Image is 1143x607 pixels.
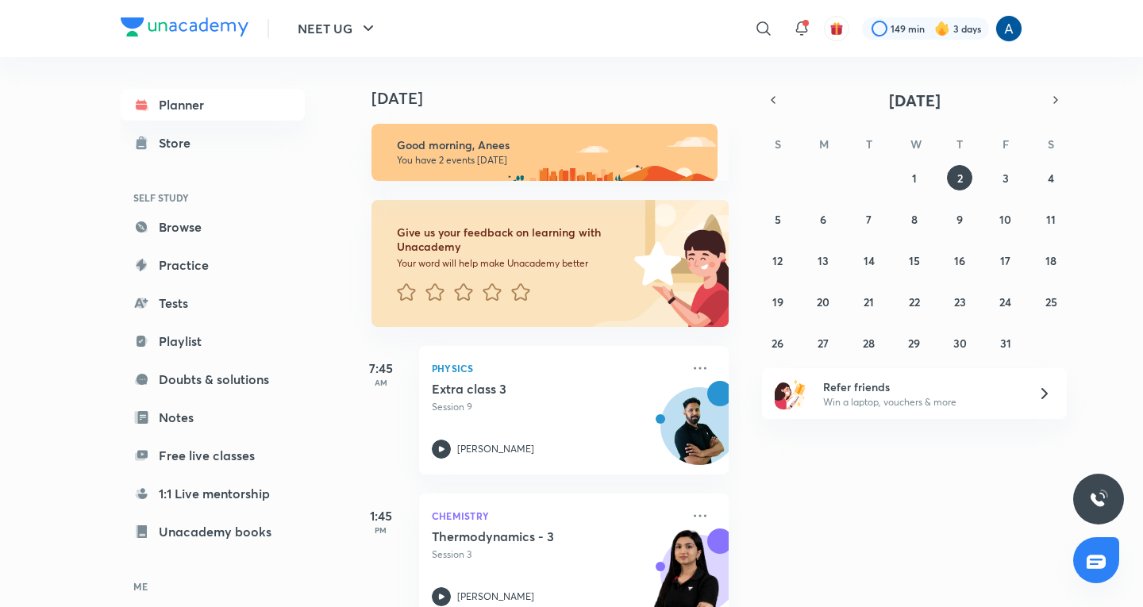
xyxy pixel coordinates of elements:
abbr: October 25, 2025 [1045,294,1057,309]
button: October 11, 2025 [1038,206,1064,232]
button: [DATE] [784,89,1045,111]
div: Store [159,133,200,152]
a: Notes [121,401,305,433]
abbr: October 1, 2025 [912,171,917,186]
abbr: October 3, 2025 [1003,171,1009,186]
button: October 13, 2025 [810,248,836,273]
abbr: October 14, 2025 [864,253,875,268]
h6: Refer friends [823,378,1018,395]
abbr: October 15, 2025 [909,253,920,268]
img: streak [934,21,950,36]
h4: [DATE] [371,89,745,108]
a: Planner [121,89,305,121]
button: October 4, 2025 [1038,165,1064,190]
button: October 7, 2025 [856,206,882,232]
abbr: October 29, 2025 [908,336,920,351]
p: Win a laptop, vouchers & more [823,395,1018,409]
p: Your word will help make Unacademy better [397,257,629,270]
h6: Good morning, Anees [397,138,703,152]
p: [PERSON_NAME] [457,590,534,604]
button: October 20, 2025 [810,289,836,314]
img: feedback_image [580,200,729,327]
a: Browse [121,211,305,243]
span: [DATE] [889,90,941,111]
button: October 21, 2025 [856,289,882,314]
abbr: October 13, 2025 [818,253,829,268]
img: Avatar [661,396,737,472]
abbr: October 19, 2025 [772,294,783,309]
abbr: Thursday [956,136,963,152]
button: October 17, 2025 [993,248,1018,273]
p: [PERSON_NAME] [457,442,534,456]
img: morning [371,124,718,181]
button: October 5, 2025 [765,206,791,232]
button: October 23, 2025 [947,289,972,314]
abbr: October 9, 2025 [956,212,963,227]
abbr: October 10, 2025 [999,212,1011,227]
a: Unacademy books [121,516,305,547]
button: October 29, 2025 [902,330,927,355]
abbr: Monday [819,136,829,152]
abbr: October 22, 2025 [909,294,920,309]
img: Company Logo [121,17,248,36]
abbr: October 2, 2025 [957,171,963,186]
abbr: October 17, 2025 [1000,253,1010,268]
abbr: October 18, 2025 [1045,253,1056,268]
abbr: Friday [1003,136,1009,152]
img: ttu [1089,490,1108,509]
button: October 2, 2025 [947,165,972,190]
h6: ME [121,573,305,600]
abbr: October 24, 2025 [999,294,1011,309]
abbr: October 23, 2025 [954,294,966,309]
button: October 9, 2025 [947,206,972,232]
p: Chemistry [432,506,681,525]
abbr: October 30, 2025 [953,336,967,351]
button: NEET UG [288,13,387,44]
abbr: October 6, 2025 [820,212,826,227]
abbr: October 20, 2025 [817,294,829,309]
abbr: Sunday [775,136,781,152]
p: PM [349,525,413,535]
a: Tests [121,287,305,319]
h6: SELF STUDY [121,184,305,211]
p: Session 9 [432,400,681,414]
button: October 10, 2025 [993,206,1018,232]
a: Playlist [121,325,305,357]
abbr: October 16, 2025 [954,253,965,268]
abbr: Saturday [1048,136,1054,152]
abbr: October 21, 2025 [864,294,874,309]
button: October 18, 2025 [1038,248,1064,273]
button: October 6, 2025 [810,206,836,232]
button: October 24, 2025 [993,289,1018,314]
abbr: October 8, 2025 [911,212,918,227]
button: October 3, 2025 [993,165,1018,190]
button: October 26, 2025 [765,330,791,355]
abbr: October 5, 2025 [775,212,781,227]
button: October 8, 2025 [902,206,927,232]
button: October 31, 2025 [993,330,1018,355]
img: referral [775,378,806,409]
button: October 16, 2025 [947,248,972,273]
h6: Give us your feedback on learning with Unacademy [397,225,629,254]
a: Doubts & solutions [121,363,305,395]
p: Session 3 [432,547,681,562]
button: October 22, 2025 [902,289,927,314]
img: avatar [829,21,844,36]
abbr: October 28, 2025 [863,336,875,351]
button: avatar [824,16,849,41]
button: October 27, 2025 [810,330,836,355]
button: October 25, 2025 [1038,289,1064,314]
button: October 14, 2025 [856,248,882,273]
img: Anees Ahmed [995,15,1022,42]
abbr: October 7, 2025 [866,212,872,227]
button: October 15, 2025 [902,248,927,273]
button: October 1, 2025 [902,165,927,190]
abbr: October 27, 2025 [818,336,829,351]
abbr: October 26, 2025 [772,336,783,351]
p: AM [349,378,413,387]
a: Store [121,127,305,159]
abbr: Tuesday [866,136,872,152]
h5: Extra class 3 [432,381,629,397]
h5: Thermodynamics - 3 [432,528,629,544]
abbr: Wednesday [910,136,922,152]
